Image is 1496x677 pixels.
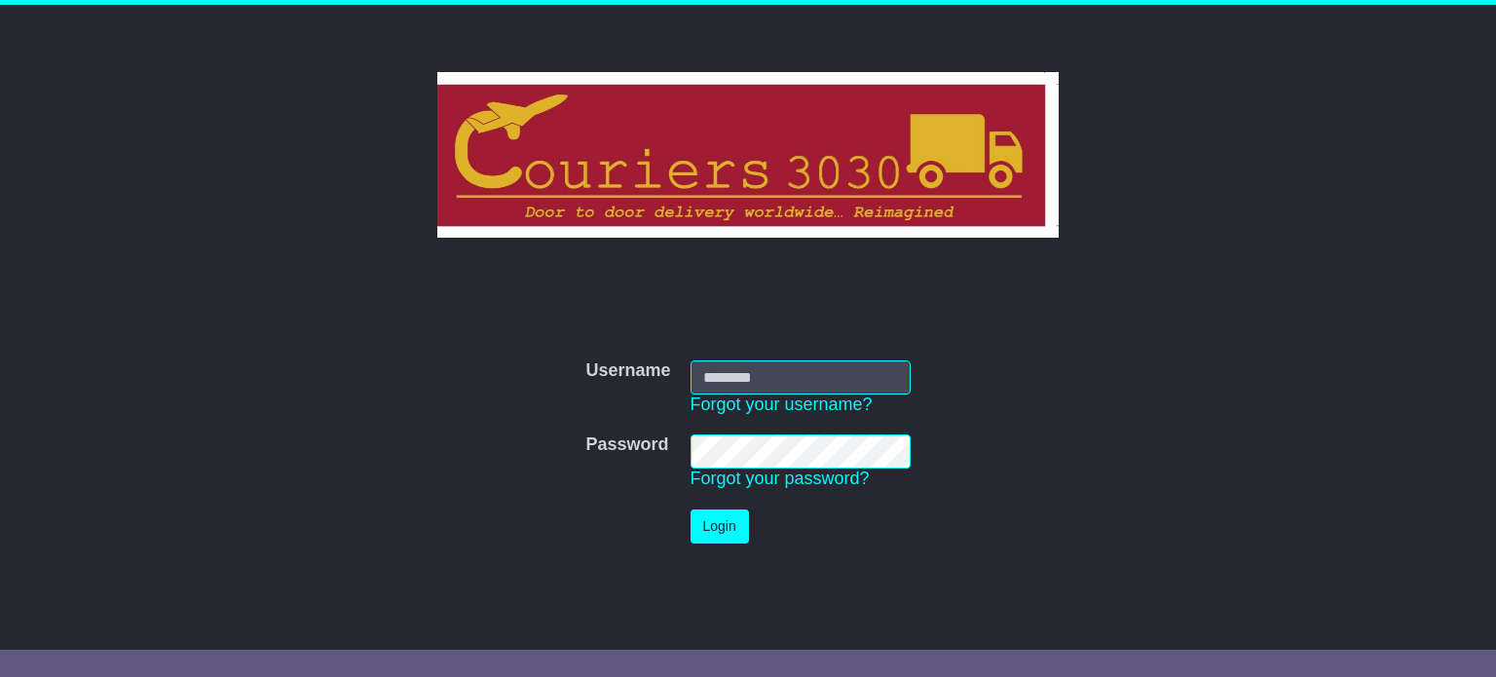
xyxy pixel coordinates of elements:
[585,360,670,382] label: Username
[691,509,749,544] button: Login
[691,395,873,414] a: Forgot your username?
[691,469,870,488] a: Forgot your password?
[437,72,1060,238] img: Couriers 3030
[585,434,668,456] label: Password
